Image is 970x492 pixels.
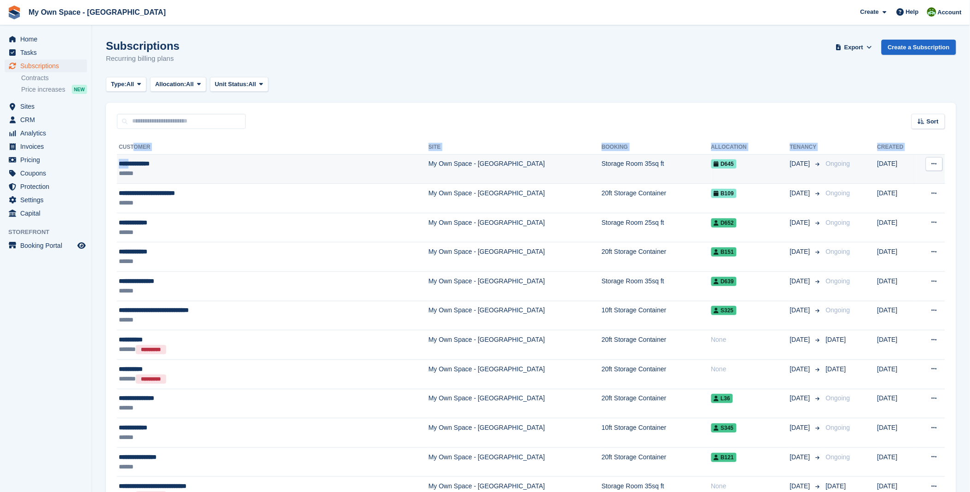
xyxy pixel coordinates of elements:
a: menu [5,100,87,113]
a: My Own Space - [GEOGRAPHIC_DATA] [25,5,169,20]
span: Capital [20,207,76,220]
span: Storefront [8,228,92,237]
td: 20ft Storage Container [602,447,711,477]
td: [DATE] [877,389,917,418]
span: [DATE] [790,393,812,403]
td: [DATE] [877,447,917,477]
span: S345 [711,423,737,433]
span: CRM [20,113,76,126]
span: Analytics [20,127,76,140]
td: 10ft Storage Container [602,418,711,448]
span: Home [20,33,76,46]
a: menu [5,127,87,140]
span: Ongoing [826,453,850,461]
td: 10ft Storage Container [602,301,711,330]
td: 20ft Storage Container [602,359,711,389]
td: My Own Space - [GEOGRAPHIC_DATA] [429,184,602,213]
td: [DATE] [877,301,917,330]
span: Subscriptions [20,59,76,72]
a: Contracts [21,74,87,82]
a: menu [5,153,87,166]
td: My Own Space - [GEOGRAPHIC_DATA] [429,271,602,301]
span: Ongoing [826,160,850,167]
a: Preview store [76,240,87,251]
td: My Own Space - [GEOGRAPHIC_DATA] [429,301,602,330]
span: Booking Portal [20,239,76,252]
span: Protection [20,180,76,193]
div: None [711,335,790,345]
td: My Own Space - [GEOGRAPHIC_DATA] [429,330,602,360]
span: D639 [711,277,737,286]
span: All [249,80,256,89]
td: Storage Room 35sq ft [602,154,711,184]
th: Created [877,140,917,155]
th: Tenancy [790,140,822,155]
span: Unit Status: [215,80,249,89]
span: D652 [711,218,737,228]
img: stora-icon-8386f47178a22dfd0bd8f6a31ec36ba5ce8667c1dd55bd0f319d3a0aa187defe.svg [7,6,21,19]
span: [DATE] [790,305,812,315]
span: [DATE] [790,452,812,462]
span: [DATE] [826,482,846,490]
a: menu [5,46,87,59]
td: My Own Space - [GEOGRAPHIC_DATA] [429,213,602,242]
td: 20ft Storage Container [602,330,711,360]
a: menu [5,180,87,193]
a: Create a Subscription [882,40,956,55]
span: B109 [711,189,737,198]
span: [DATE] [790,218,812,228]
span: L36 [711,394,733,403]
td: [DATE] [877,184,917,213]
td: 20ft Storage Container [602,242,711,272]
span: Type: [111,80,127,89]
span: [DATE] [790,276,812,286]
span: [DATE] [790,159,812,169]
button: Unit Status: All [210,77,268,92]
td: [DATE] [877,330,917,360]
a: menu [5,167,87,180]
span: Invoices [20,140,76,153]
span: All [186,80,194,89]
span: Ongoing [826,306,850,314]
td: Storage Room 35sq ft [602,271,711,301]
button: Type: All [106,77,146,92]
span: Account [938,8,962,17]
span: Help [906,7,919,17]
div: NEW [72,85,87,94]
span: Ongoing [826,394,850,402]
span: [DATE] [826,336,846,343]
span: Ongoing [826,219,850,226]
h1: Subscriptions [106,40,180,52]
td: [DATE] [877,271,917,301]
th: Booking [602,140,711,155]
td: My Own Space - [GEOGRAPHIC_DATA] [429,418,602,448]
span: Allocation: [155,80,186,89]
a: menu [5,193,87,206]
span: Settings [20,193,76,206]
span: Ongoing [826,277,850,285]
div: None [711,481,790,491]
td: My Own Space - [GEOGRAPHIC_DATA] [429,447,602,477]
td: [DATE] [877,359,917,389]
span: B121 [711,453,737,462]
a: menu [5,239,87,252]
span: Sites [20,100,76,113]
p: Recurring billing plans [106,53,180,64]
td: 20ft Storage Container [602,389,711,418]
div: None [711,364,790,374]
td: 20ft Storage Container [602,184,711,213]
span: Ongoing [826,248,850,255]
th: Allocation [711,140,790,155]
a: menu [5,33,87,46]
span: [DATE] [790,188,812,198]
span: B151 [711,247,737,257]
a: menu [5,113,87,126]
button: Allocation: All [150,77,206,92]
img: Keely [927,7,936,17]
button: Export [834,40,874,55]
span: Price increases [21,85,65,94]
a: menu [5,207,87,220]
a: menu [5,140,87,153]
span: Create [860,7,879,17]
td: [DATE] [877,418,917,448]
